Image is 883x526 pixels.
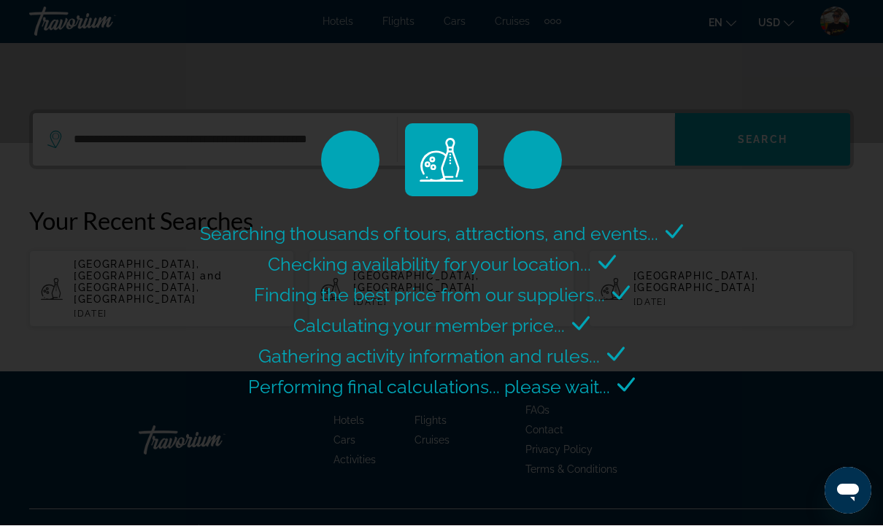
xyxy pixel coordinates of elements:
span: Finding the best price from our suppliers... [254,285,605,306]
span: Calculating your member price... [293,315,565,337]
iframe: Botón para iniciar la ventana de mensajería [825,468,871,514]
span: Checking availability for your location... [268,254,591,276]
span: Gathering activity information and rules... [258,346,600,368]
span: Performing final calculations... please wait... [248,376,610,398]
span: Searching thousands of tours, attractions, and events... [200,223,658,245]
